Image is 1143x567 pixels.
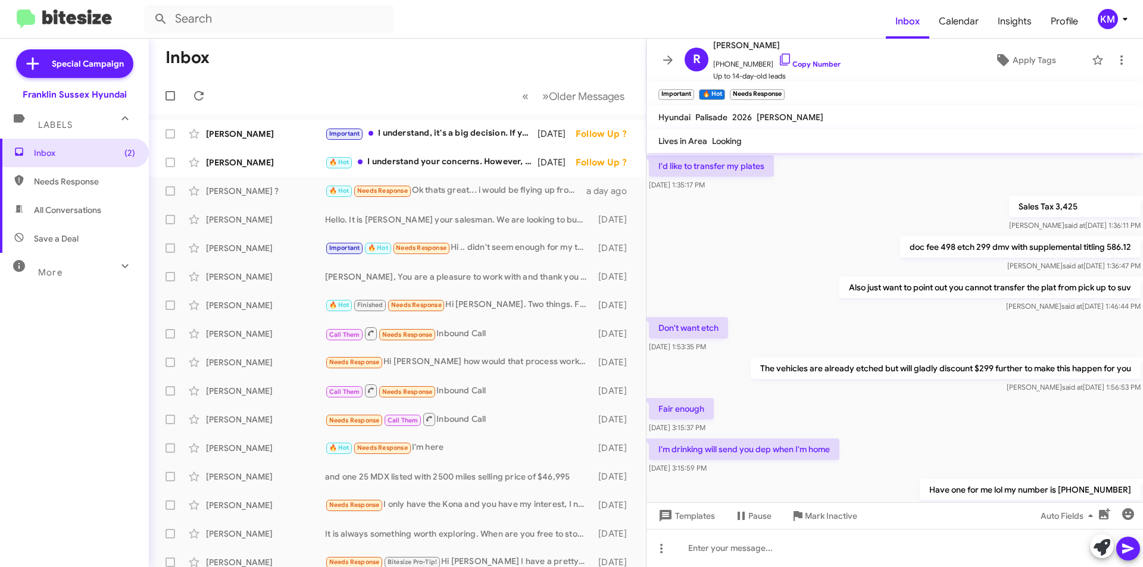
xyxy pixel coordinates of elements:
[592,413,636,425] div: [DATE]
[730,89,785,100] small: Needs Response
[538,128,576,140] div: [DATE]
[34,233,79,245] span: Save a Deal
[329,444,349,452] span: 🔥 Hot
[34,176,135,187] span: Needs Response
[1007,261,1141,270] span: [PERSON_NAME] [DATE] 1:36:47 PM
[206,128,325,140] div: [PERSON_NAME]
[964,49,1086,71] button: Apply Tags
[693,50,701,69] span: R
[724,505,781,527] button: Pause
[325,383,592,398] div: Inbound Call
[592,242,636,254] div: [DATE]
[658,89,694,100] small: Important
[592,528,636,540] div: [DATE]
[592,499,636,511] div: [DATE]
[1064,221,1085,230] span: said at
[592,328,636,340] div: [DATE]
[23,89,127,101] div: Franklin Sussex Hyundai
[16,49,133,78] a: Special Campaign
[325,326,592,341] div: Inbound Call
[206,528,325,540] div: [PERSON_NAME]
[929,4,988,39] a: Calendar
[206,242,325,254] div: [PERSON_NAME]
[586,185,636,197] div: a day ago
[592,299,636,311] div: [DATE]
[34,204,101,216] span: All Conversations
[649,342,706,351] span: [DATE] 1:53:35 PM
[988,4,1041,39] a: Insights
[649,438,839,460] p: I'm drinking will send you dep when I'm home
[778,59,841,68] a: Copy Number
[357,444,408,452] span: Needs Response
[592,356,636,368] div: [DATE]
[325,241,592,255] div: Hi .. didn't seem enough for my trade .. honestly another dealer offered me 48490 right off the b...
[805,505,857,527] span: Mark Inactive
[329,187,349,195] span: 🔥 Hot
[658,136,707,146] span: Lives in Area
[1006,302,1141,311] span: [PERSON_NAME] [DATE] 1:46:44 PM
[382,331,433,339] span: Needs Response
[325,441,592,455] div: I'm here
[52,58,124,70] span: Special Campaign
[325,184,586,198] div: Ok thats great... i would be flying up from [US_STATE] for this so its important that it works ou...
[576,156,636,168] div: Follow Up ?
[751,358,1141,379] p: The vehicles are already etched but will gladly discount $299 further to make this happen for you
[396,244,446,252] span: Needs Response
[538,156,576,168] div: [DATE]
[1061,302,1082,311] span: said at
[592,471,636,483] div: [DATE]
[206,328,325,340] div: [PERSON_NAME]
[388,558,437,566] span: Bitesize Pro-Tip!
[1031,505,1107,527] button: Auto Fields
[542,89,549,104] span: »
[649,180,705,189] span: [DATE] 1:35:17 PM
[206,413,325,425] div: [PERSON_NAME]
[1098,9,1118,29] div: KM
[124,147,135,159] span: (2)
[757,112,823,123] span: [PERSON_NAME]
[592,442,636,454] div: [DATE]
[325,127,538,140] div: I understand, it's a big decision. If you're ever interested in exploring options for your vehicl...
[329,501,380,509] span: Needs Response
[1062,383,1083,391] span: said at
[516,84,632,108] nav: Page navigation example
[357,187,408,195] span: Needs Response
[329,331,360,339] span: Call Them
[206,471,325,483] div: [PERSON_NAME]
[206,214,325,225] div: [PERSON_NAME]
[206,271,325,283] div: [PERSON_NAME]
[382,388,433,396] span: Needs Response
[515,84,536,108] button: Previous
[388,416,419,424] span: Call Them
[1009,196,1141,217] p: Sales Tax 3,425
[325,471,592,483] div: and one 25 MDX listed with 2500 miles selling price of $46,995
[592,271,636,283] div: [DATE]
[325,412,592,427] div: Inbound Call
[592,385,636,397] div: [DATE]
[1013,49,1056,71] span: Apply Tags
[900,236,1141,258] p: doc fee 498 etch 299 dmv with supplemental titling 586.12
[329,558,380,566] span: Needs Response
[748,505,772,527] span: Pause
[206,356,325,368] div: [PERSON_NAME]
[576,128,636,140] div: Follow Up ?
[713,52,841,70] span: [PHONE_NUMBER]
[206,499,325,511] div: [PERSON_NAME]
[38,120,73,130] span: Labels
[325,214,592,225] div: Hello. It is [PERSON_NAME] your salesman. We are looking to buy cars, but obv if you want to try ...
[1088,9,1130,29] button: KM
[649,317,728,339] p: Don't want etch
[732,112,752,123] span: 2026
[325,298,592,312] div: Hi [PERSON_NAME]. Two things. First, I'd like to put down the hold deposit on the Ioniq 6., but I...
[649,463,707,472] span: [DATE] 3:15:59 PM
[781,505,867,527] button: Mark Inactive
[522,89,529,104] span: «
[329,388,360,396] span: Call Them
[329,358,380,366] span: Needs Response
[920,479,1141,500] p: Have one for me lol my number is [PHONE_NUMBER]
[656,505,715,527] span: Templates
[206,185,325,197] div: [PERSON_NAME] ?
[325,271,592,283] div: [PERSON_NAME], You are a pleasure to work with and thank you for the option. Have a great day!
